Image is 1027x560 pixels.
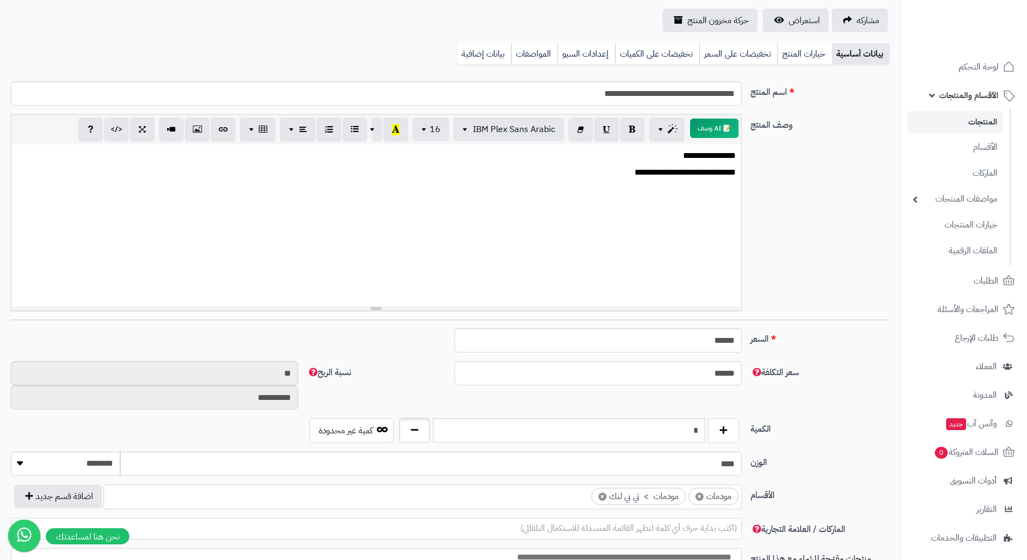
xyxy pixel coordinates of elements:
a: تخفيضات على الكميات [615,43,699,65]
span: 0 [935,447,948,459]
button: اضافة قسم جديد [14,485,102,508]
span: العملاء [976,359,997,374]
a: الملفات الرقمية [907,239,1003,262]
button: IBM Plex Sans Arabic [453,117,564,141]
span: السلات المتروكة [934,445,998,460]
button: 📝 AI وصف [690,119,739,138]
a: المواصفات [511,43,557,65]
a: المنتجات [907,111,1003,133]
li: مودمات [688,488,739,506]
span: وآتس آب [945,416,997,431]
span: التطبيقات والخدمات [931,530,997,545]
a: الماركات [907,162,1003,185]
a: طلبات الإرجاع [907,325,1021,351]
a: وآتس آبجديد [907,411,1021,437]
a: العملاء [907,354,1021,379]
a: لوحة التحكم [907,54,1021,80]
span: استعراض [789,14,820,27]
a: الأقسام [907,136,1003,159]
button: 16 [412,117,449,141]
a: أدوات التسويق [907,468,1021,494]
span: نسبة الربح [307,366,351,379]
a: الطلبات [907,268,1021,294]
label: السعر [746,328,894,345]
a: المراجعات والأسئلة [907,296,1021,322]
span: طلبات الإرجاع [955,330,998,345]
a: السلات المتروكة0 [907,439,1021,465]
span: حركة مخزون المنتج [687,14,749,27]
span: مشاركه [857,14,879,27]
span: لوحة التحكم [959,59,998,74]
a: المدونة [907,382,1021,408]
span: الأقسام والمنتجات [939,88,998,103]
a: التطبيقات والخدمات [907,525,1021,551]
label: الكمية [746,418,894,435]
a: مواصفات المنتجات [907,188,1003,211]
label: الأقسام [746,485,894,502]
a: خيارات المنتج [777,43,832,65]
a: مشاركه [832,9,888,32]
a: تخفيضات على السعر [699,43,777,65]
span: المراجعات والأسئلة [938,302,998,317]
span: أدوات التسويق [950,473,997,488]
label: وصف المنتج [746,114,894,132]
a: بيانات إضافية [457,43,511,65]
a: بيانات أساسية [832,43,890,65]
a: استعراض [763,9,829,32]
span: × [598,493,606,501]
span: × [695,493,704,501]
span: سعر التكلفة [750,366,799,379]
span: المدونة [973,388,997,403]
li: مودمات > تي بي لنك [591,488,686,506]
span: IBM Plex Sans Arabic [473,123,555,136]
span: الماركات / العلامة التجارية [750,523,845,536]
a: حركة مخزون المنتج [663,9,757,32]
label: الوزن [746,452,894,469]
span: التقارير [976,502,997,517]
a: التقارير [907,496,1021,522]
span: (اكتب بداية حرف أي كلمة لتظهر القائمة المنسدلة للاستكمال التلقائي) [520,522,737,535]
a: إعدادات السيو [557,43,615,65]
a: خيارات المنتجات [907,213,1003,237]
span: الطلبات [974,273,998,288]
img: logo-2.png [954,29,1017,51]
label: اسم المنتج [746,81,894,99]
span: 16 [430,123,440,136]
span: جديد [946,418,966,430]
